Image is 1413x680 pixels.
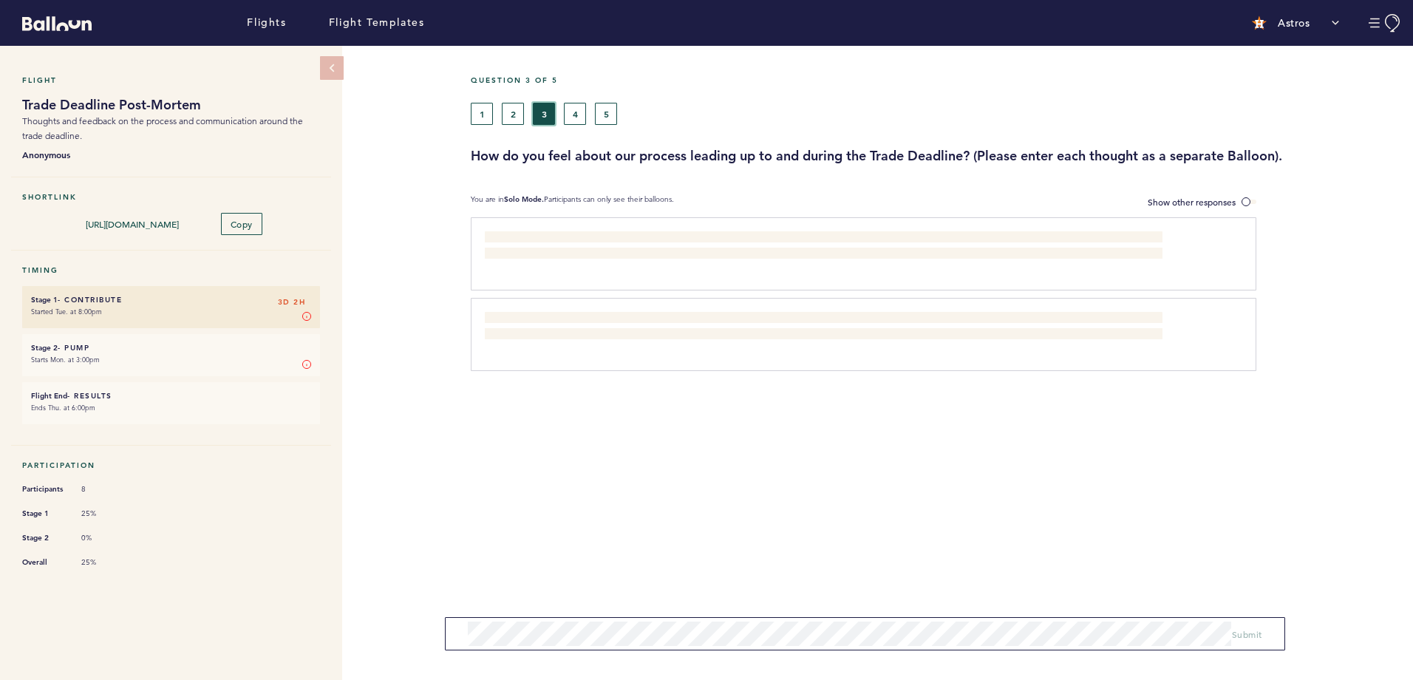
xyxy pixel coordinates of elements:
p: Astros [1278,16,1310,30]
h6: - Results [31,391,311,401]
a: Flights [247,15,286,31]
b: Solo Mode. [504,194,544,204]
button: 5 [595,103,617,125]
span: 25% [81,509,126,519]
span: 0% [81,533,126,543]
span: Show other responses [1148,196,1236,208]
a: Balloon [11,15,92,30]
button: Astros [1245,8,1346,38]
button: 2 [502,103,524,125]
h1: Trade Deadline Post-Mortem [22,96,320,114]
h6: - Contribute [31,295,311,305]
h5: Flight [22,75,320,85]
span: 8 [81,484,126,494]
button: Submit [1232,627,1262,642]
h5: Participation [22,460,320,470]
time: Started Tue. at 8:00pm [31,307,102,316]
small: Stage 1 [31,295,58,305]
button: Copy [221,213,262,235]
b: Anonymous [22,147,320,162]
span: Stage 2 [22,531,67,545]
time: Ends Thu. at 6:00pm [31,403,95,412]
span: Thoughts and feedback on the process and communication around the trade deadline. [22,115,303,141]
span: We dipped our toe in on acquisition checklists. We didn't use them on the largest acquisitions, a... [485,313,1141,340]
a: Flight Templates [329,15,425,31]
button: 4 [564,103,586,125]
button: Manage Account [1369,14,1402,33]
p: You are in Participants can only see their balloons. [471,194,674,210]
h6: - Pump [31,343,311,353]
h5: Timing [22,265,320,275]
h5: Question 3 of 5 [471,75,1402,85]
small: Flight End [31,391,67,401]
time: Starts Mon. at 3:00pm [31,355,100,364]
h3: How do you feel about our process leading up to and during the Trade Deadline? (Please enter each... [471,147,1402,165]
span: Overall [22,555,67,570]
span: 3D 2H [278,295,306,310]
span: Stage 1 [22,506,67,521]
button: 3 [533,103,555,125]
span: Submit [1232,628,1262,640]
span: Participants [22,482,67,497]
span: Copy [231,218,253,230]
svg: Balloon [22,16,92,31]
small: Stage 2 [31,343,58,353]
span: We spent a lot more time debating and vetting small moves (Urias, Morel, some of the relievers) t... [485,233,1123,259]
h5: Shortlink [22,192,320,202]
span: 25% [81,557,126,568]
button: 1 [471,103,493,125]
